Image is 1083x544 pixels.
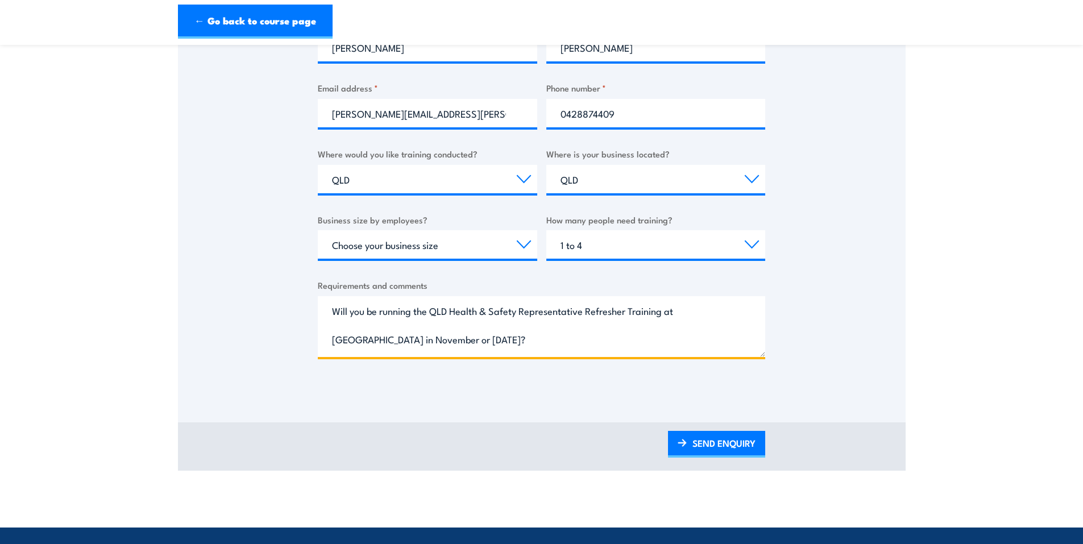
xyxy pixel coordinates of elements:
[318,81,537,94] label: Email address
[668,431,765,458] a: SEND ENQUIRY
[178,5,333,39] a: ← Go back to course page
[318,213,537,226] label: Business size by employees?
[546,81,766,94] label: Phone number
[318,279,765,292] label: Requirements and comments
[546,147,766,160] label: Where is your business located?
[546,213,766,226] label: How many people need training?
[318,147,537,160] label: Where would you like training conducted?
